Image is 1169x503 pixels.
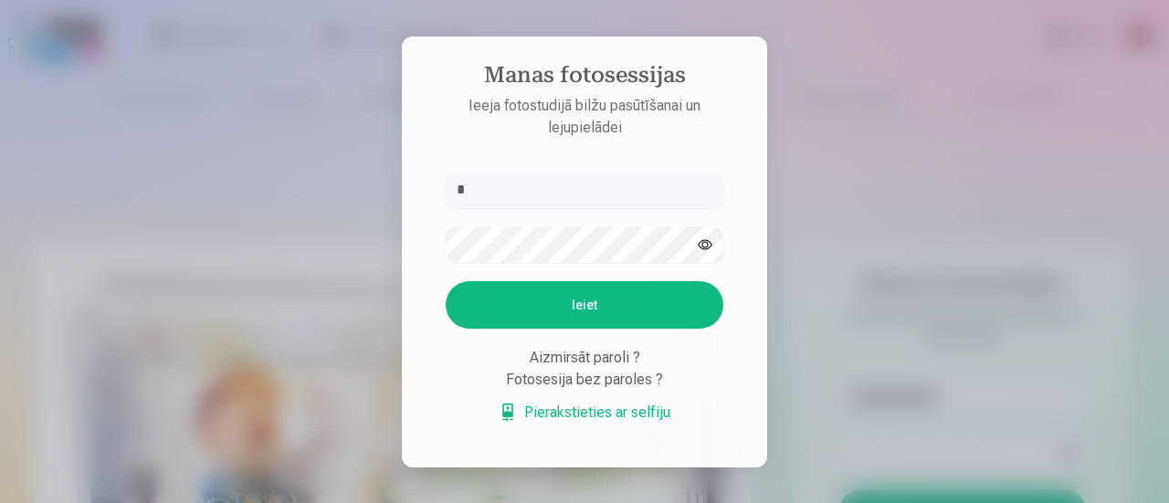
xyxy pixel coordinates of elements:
[446,281,723,329] button: Ieiet
[427,62,742,95] h4: Manas fotosessijas
[446,369,723,391] div: Fotosesija bez paroles ?
[427,95,742,139] p: Ieeja fotostudijā bilžu pasūtīšanai un lejupielādei
[499,402,670,424] a: Pierakstieties ar selfiju
[446,347,723,369] div: Aizmirsāt paroli ?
